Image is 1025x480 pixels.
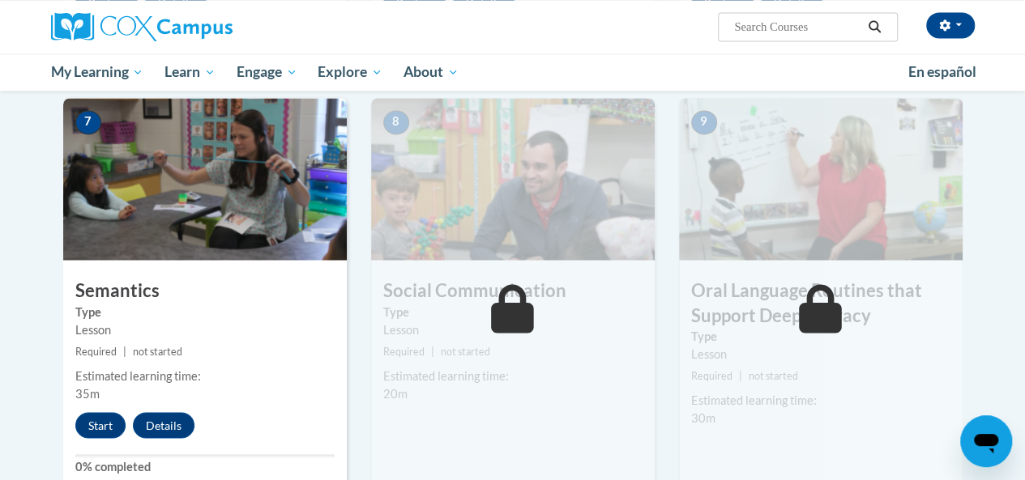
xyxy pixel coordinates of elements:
[908,63,976,80] span: En español
[51,12,343,41] a: Cox Campus
[75,303,335,321] label: Type
[164,62,216,82] span: Learn
[383,303,643,321] label: Type
[154,53,226,91] a: Learn
[39,53,987,91] div: Main menu
[732,17,862,36] input: Search Courses
[226,53,308,91] a: Engage
[75,321,335,338] div: Lesson
[691,327,950,345] label: Type
[371,98,655,260] img: Course Image
[237,62,297,82] span: Engage
[307,53,393,91] a: Explore
[739,369,742,381] span: |
[318,62,382,82] span: Explore
[383,110,409,134] span: 8
[123,345,126,357] span: |
[749,369,798,381] span: not started
[75,386,100,400] span: 35m
[404,62,459,82] span: About
[75,110,101,134] span: 7
[133,345,182,357] span: not started
[75,367,335,384] div: Estimated learning time:
[63,98,347,260] img: Course Image
[41,53,155,91] a: My Learning
[862,17,886,36] button: Search
[960,415,1012,467] iframe: Button to launch messaging window
[75,457,335,475] label: 0% completed
[691,369,732,381] span: Required
[51,12,233,41] img: Cox Campus
[679,98,963,260] img: Course Image
[441,345,490,357] span: not started
[50,62,143,82] span: My Learning
[383,386,408,400] span: 20m
[431,345,434,357] span: |
[383,345,425,357] span: Required
[75,345,117,357] span: Required
[371,278,655,303] h3: Social Communication
[75,412,126,438] button: Start
[691,410,715,424] span: 30m
[63,278,347,303] h3: Semantics
[691,391,950,409] div: Estimated learning time:
[691,345,950,363] div: Lesson
[691,110,717,134] span: 9
[926,12,975,38] button: Account Settings
[383,321,643,338] div: Lesson
[898,55,987,89] a: En español
[383,367,643,384] div: Estimated learning time:
[133,412,194,438] button: Details
[679,278,963,328] h3: Oral Language Routines that Support Deep Literacy
[393,53,469,91] a: About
